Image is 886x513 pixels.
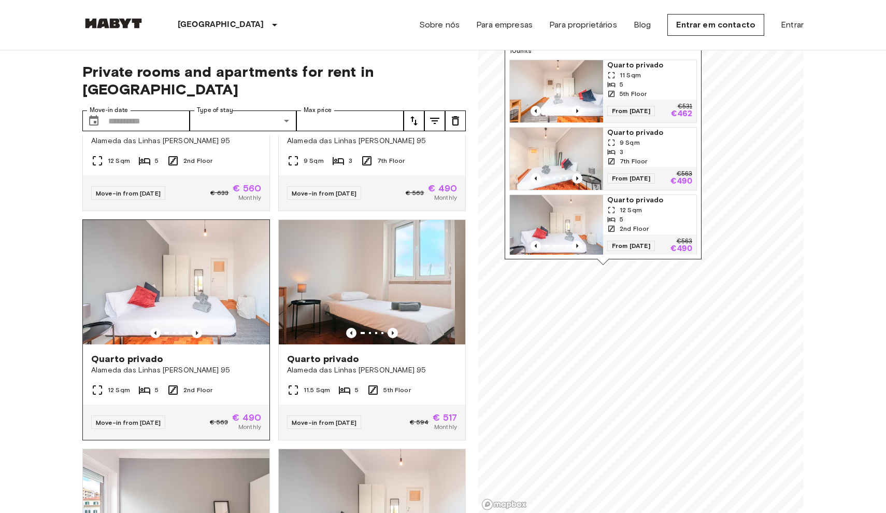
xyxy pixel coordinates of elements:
[607,195,692,205] span: Quarto privado
[279,220,465,344] img: Marketing picture of unit PT-17-005-011-02H
[150,328,161,338] button: Previous image
[607,128,692,138] span: Quarto privado
[620,138,640,147] span: 9 Sqm
[210,418,228,427] span: € 563
[406,188,424,198] span: € 563
[510,128,603,190] img: Marketing picture of unit PT-17-005-015-01H
[96,189,161,197] span: Move-in from [DATE]
[572,241,582,251] button: Previous image
[83,110,104,131] button: Choose date
[192,328,202,338] button: Previous image
[292,189,356,197] span: Move-in from [DATE]
[781,19,804,31] a: Entrar
[355,385,359,395] span: 5
[82,219,270,440] a: Marketing picture of unit PT-17-005-005-05HPrevious imagePrevious imageQuarto privadoAlameda das ...
[433,413,457,422] span: € 517
[445,110,466,131] button: tune
[155,156,159,165] span: 5
[383,385,410,395] span: 5th Floor
[91,365,261,376] span: Alameda das Linhas [PERSON_NAME] 95
[346,328,356,338] button: Previous image
[620,89,647,99] span: 5th Floor
[620,224,649,233] span: 2nd Floor
[424,110,445,131] button: tune
[509,127,697,190] a: Marketing picture of unit PT-17-005-015-01HPrevious imagePrevious imageQuarto privado9 Sqm37th Fl...
[178,19,264,31] p: [GEOGRAPHIC_DATA]
[620,147,623,157] span: 3
[210,188,228,198] span: € 633
[531,173,541,184] button: Previous image
[634,19,651,31] a: Blog
[96,419,161,426] span: Move-in from [DATE]
[670,245,692,253] p: €490
[82,18,145,29] img: Habyt
[183,156,212,165] span: 2nd Floor
[304,385,330,395] span: 11.5 Sqm
[410,418,428,427] span: € 594
[183,385,212,395] span: 2nd Floor
[434,193,457,202] span: Monthly
[671,110,692,118] p: €462
[428,184,457,193] span: € 490
[304,106,332,115] label: Max price
[509,46,697,56] span: 10 units
[197,106,233,115] label: Type of stay
[510,60,603,122] img: Marketing picture of unit PT-17-005-011-01H
[91,353,163,365] span: Quarto privado
[388,328,398,338] button: Previous image
[232,413,261,422] span: € 490
[287,365,457,376] span: Alameda das Linhas [PERSON_NAME] 95
[233,184,261,193] span: € 560
[238,193,261,202] span: Monthly
[510,195,603,257] img: Marketing picture of unit PT-17-005-005-05H
[278,219,466,440] a: Marketing picture of unit PT-17-005-011-02HPrevious imagePrevious imageQuarto privadoAlameda das ...
[607,241,655,251] span: From [DATE]
[108,156,130,165] span: 12 Sqm
[349,156,352,165] span: 3
[434,422,457,432] span: Monthly
[620,215,623,224] span: 5
[531,241,541,251] button: Previous image
[292,419,356,426] span: Move-in from [DATE]
[83,220,269,344] img: Marketing picture of unit PT-17-005-005-05H
[670,177,692,186] p: €490
[82,63,466,98] span: Private rooms and apartments for rent in [GEOGRAPHIC_DATA]
[607,106,655,116] span: From [DATE]
[238,422,261,432] span: Monthly
[476,19,533,31] a: Para empresas
[572,106,582,116] button: Previous image
[572,173,582,184] button: Previous image
[90,106,128,115] label: Move-in date
[419,19,460,31] a: Sobre nós
[108,385,130,395] span: 12 Sqm
[287,353,359,365] span: Quarto privado
[304,156,324,165] span: 9 Sqm
[677,171,692,177] p: €563
[549,19,617,31] a: Para proprietários
[620,80,623,89] span: 5
[678,104,692,110] p: €531
[481,498,527,510] a: Mapbox logo
[377,156,405,165] span: 7th Floor
[509,195,697,258] a: Marketing picture of unit PT-17-005-005-05HPrevious imagePrevious imageQuarto privado12 Sqm52nd F...
[531,106,541,116] button: Previous image
[620,71,641,80] span: 11 Sqm
[404,110,424,131] button: tune
[91,136,261,146] span: Alameda das Linhas [PERSON_NAME] 95
[620,205,642,215] span: 12 Sqm
[287,136,457,146] span: Alameda das Linhas [PERSON_NAME] 95
[607,173,655,184] span: From [DATE]
[509,60,697,123] a: Marketing picture of unit PT-17-005-011-01HPrevious imagePrevious imageQuarto privado11 Sqm55th F...
[155,385,159,395] span: 5
[667,14,764,36] a: Entrar em contacto
[607,60,692,71] span: Quarto privado
[677,239,692,245] p: €563
[620,157,647,166] span: 7th Floor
